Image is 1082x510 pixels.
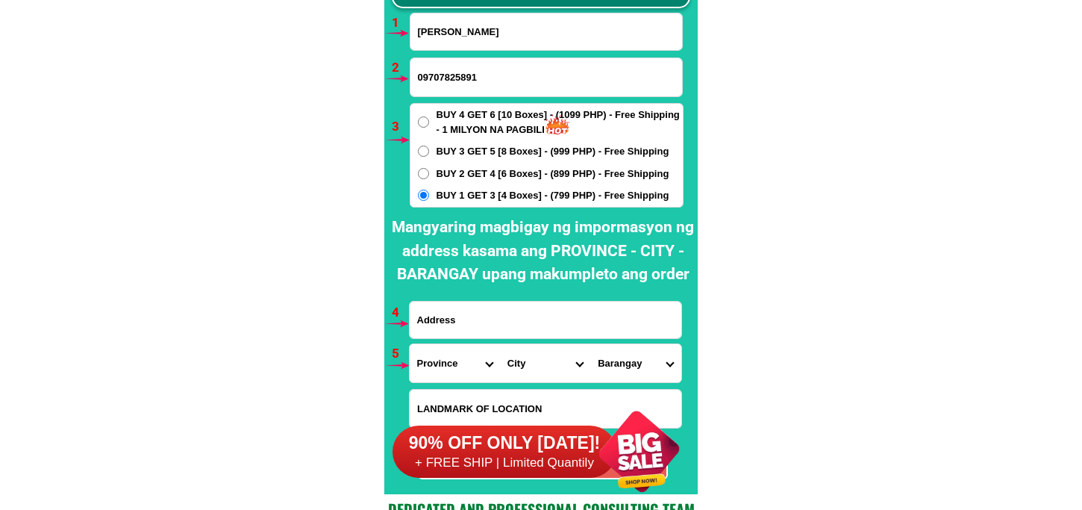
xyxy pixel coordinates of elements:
h6: + FREE SHIP | Limited Quantily [393,455,616,471]
span: BUY 3 GET 5 [8 Boxes] - (999 PHP) - Free Shipping [437,144,669,159]
h6: 3 [392,117,409,137]
h6: 90% OFF ONLY [DATE]! [393,432,616,455]
input: BUY 1 GET 3 [4 Boxes] - (799 PHP) - Free Shipping [418,190,429,201]
select: Select commune [590,344,681,382]
h6: 4 [392,303,409,323]
h6: 1 [392,13,409,33]
h6: 2 [392,58,409,78]
input: Input address [410,302,681,338]
input: BUY 4 GET 6 [10 Boxes] - (1099 PHP) - Free Shipping - 1 MILYON NA PAGBILI [418,116,429,128]
h6: 5 [392,344,409,364]
select: Select district [500,344,590,382]
input: Input phone_number [410,58,682,96]
span: BUY 4 GET 6 [10 Boxes] - (1099 PHP) - Free Shipping - 1 MILYON NA PAGBILI [437,108,683,137]
input: BUY 3 GET 5 [8 Boxes] - (999 PHP) - Free Shipping [418,146,429,157]
h2: Mangyaring magbigay ng impormasyon ng address kasama ang PROVINCE - CITY - BARANGAY upang makumpl... [388,216,698,287]
select: Select province [410,344,500,382]
span: BUY 2 GET 4 [6 Boxes] - (899 PHP) - Free Shipping [437,167,669,181]
input: BUY 2 GET 4 [6 Boxes] - (899 PHP) - Free Shipping [418,168,429,179]
input: Input LANDMARKOFLOCATION [410,390,681,428]
input: Input full_name [410,13,682,50]
span: BUY 1 GET 3 [4 Boxes] - (799 PHP) - Free Shipping [437,188,669,203]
